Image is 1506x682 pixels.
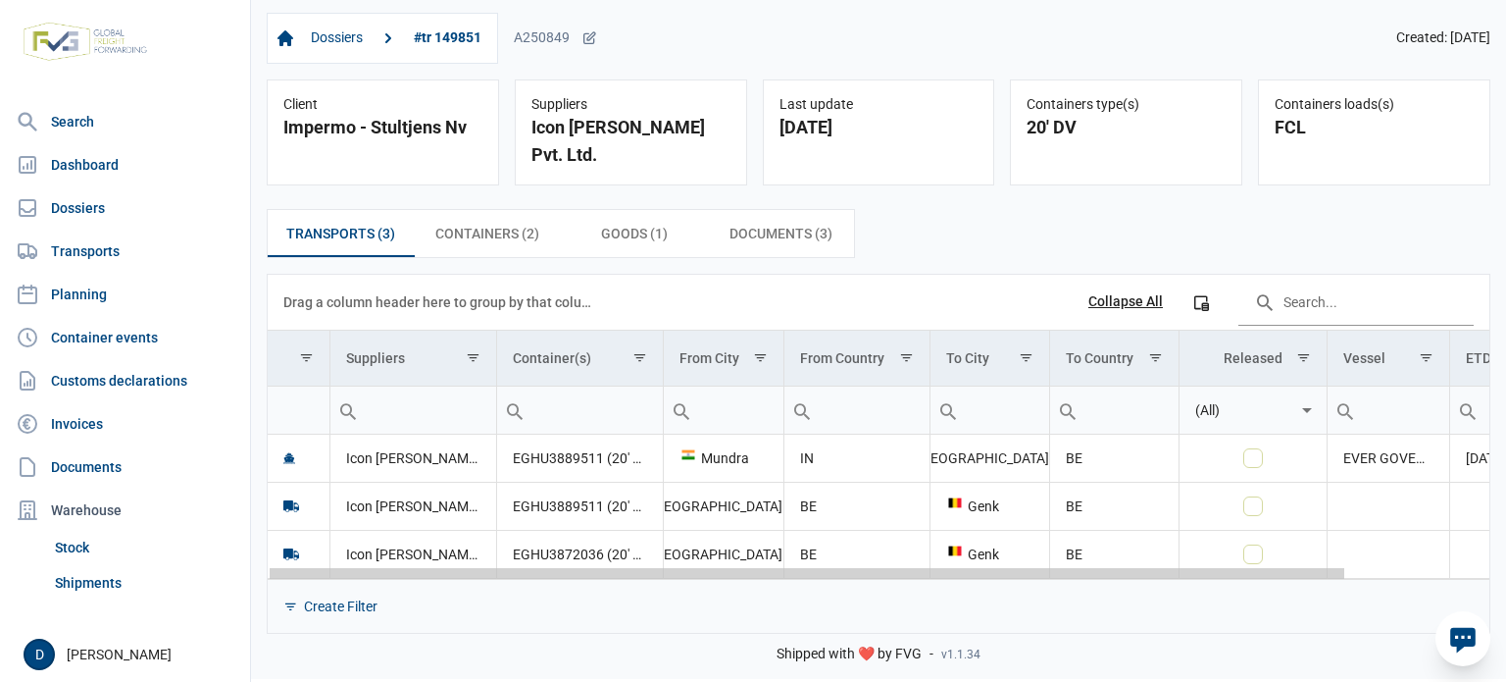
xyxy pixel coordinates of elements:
td: Icon [PERSON_NAME] Pvt. Ltd. [329,482,496,530]
td: BE [1049,482,1179,530]
span: Show filter options for column 'Vessel' [1419,350,1433,365]
td: Filter cell [496,386,663,434]
td: EGHU3889511 (20' DV) [496,482,663,530]
div: Search box [930,387,966,434]
div: Containers type(s) [1027,96,1226,114]
input: Filter cell [268,387,329,434]
div: ETD [1466,350,1491,366]
div: Search box [1050,387,1085,434]
td: Column To Country [1049,331,1179,387]
div: Search box [1450,387,1485,434]
div: Search box [497,387,532,434]
div: Mundra [679,448,768,468]
div: Client [283,96,482,114]
td: IN [784,435,929,483]
span: Show filter options for column 'Released' [1296,350,1311,365]
div: FCL [1275,114,1474,141]
input: Search in the data grid [1238,279,1474,326]
div: Suppliers [346,350,405,366]
div: Create Filter [304,598,377,615]
div: From City [679,350,739,366]
a: Planning [8,275,242,314]
td: Column Vessel [1328,331,1449,387]
td: Column Released [1179,331,1328,387]
td: Icon [PERSON_NAME] Pvt. Ltd. [329,435,496,483]
td: Column From Country [784,331,929,387]
input: Filter cell [1180,387,1296,434]
td: Filter cell [663,386,783,434]
input: Filter cell [664,387,783,434]
a: Documents [8,447,242,487]
a: Dossiers [303,22,371,55]
div: Containers loads(s) [1275,96,1474,114]
td: EVER GOVERN [1328,435,1449,483]
div: To City [946,350,989,366]
a: #tr 149851 [406,22,489,55]
span: Show filter options for column 'To City' [1019,350,1033,365]
span: Show filter options for column 'Suppliers' [466,350,480,365]
div: Impermo - Stultjens Nv [283,114,482,141]
td: Filter cell [784,386,929,434]
td: EGHU3889511 (20' DV), EGHU3872036 (20' DV) [496,435,663,483]
input: Filter cell [1328,387,1448,434]
span: Containers (2) [435,222,539,245]
td: Filter cell [329,386,496,434]
span: Show filter options for column 'Container(s)' [632,350,647,365]
div: A250849 [514,29,597,47]
td: Column [268,331,329,387]
div: Genk [946,497,1033,516]
a: Invoices [8,404,242,444]
a: Customs declarations [8,361,242,400]
button: D [24,639,55,670]
span: - [929,646,933,663]
span: Show filter options for column 'To Country' [1148,350,1163,365]
div: Drag a column header here to group by that column [283,287,598,318]
div: Select [1295,387,1319,434]
div: 20' DV [1027,114,1226,141]
div: Search box [330,387,366,434]
div: From Country [800,350,884,366]
td: BE [1049,530,1179,578]
a: Dossiers [8,188,242,228]
div: [PERSON_NAME] [24,639,238,670]
div: Warehouse [8,491,242,530]
a: Search [8,102,242,141]
span: Transports (3) [286,222,395,245]
td: Filter cell [1049,386,1179,434]
a: Container events [8,318,242,357]
input: Filter cell [330,387,496,434]
td: BE [784,530,929,578]
div: Vessel [1343,350,1385,366]
td: Column Container(s) [496,331,663,387]
div: Container(s) [513,350,591,366]
div: [DATE] [779,114,979,141]
div: Data grid with 3 rows and 11 columns [268,275,1489,633]
td: BE [784,482,929,530]
div: To Country [1066,350,1133,366]
td: Column From City [663,331,783,387]
a: Dashboard [8,145,242,184]
td: EGHU3872036 (20' DV) [496,530,663,578]
span: [DATE] [1466,450,1506,466]
div: Search box [784,387,820,434]
td: Filter cell [268,386,329,434]
div: Genk [946,545,1033,564]
td: Filter cell [929,386,1049,434]
input: Filter cell [930,387,1049,434]
input: Filter cell [1050,387,1179,434]
td: Column Suppliers [329,331,496,387]
span: Show filter options for column 'From City' [753,350,768,365]
div: [GEOGRAPHIC_DATA] [679,545,768,564]
div: Collapse All [1088,293,1163,311]
img: FVG - Global freight forwarding [16,15,155,69]
span: Show filter options for column 'From Country' [899,350,914,365]
div: [GEOGRAPHIC_DATA] [946,448,1033,468]
div: Search box [1328,387,1363,434]
span: Show filter options for column '' [299,350,314,365]
div: Data grid toolbar [283,275,1474,330]
input: Filter cell [784,387,929,434]
a: Shipments [47,565,242,601]
span: Documents (3) [729,222,832,245]
span: Created: [DATE] [1396,29,1490,47]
